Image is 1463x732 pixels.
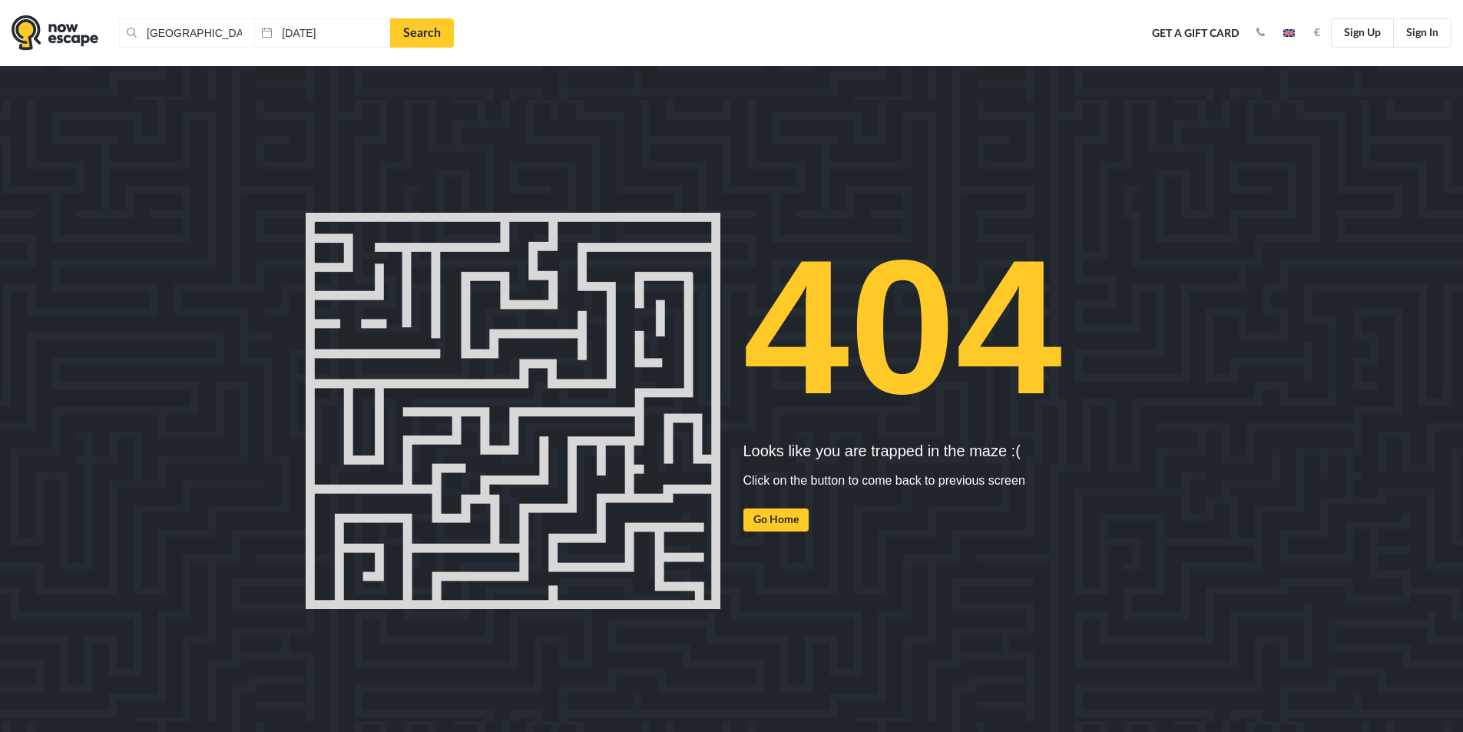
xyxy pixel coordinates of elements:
input: Place or Room Name [119,18,254,48]
strong: € [1314,28,1320,38]
img: logo [12,15,98,51]
h5: Looks like you are trapped in the maze :( [743,442,1158,459]
a: Sign Up [1331,18,1394,48]
button: € [1306,25,1328,41]
a: Search [390,18,454,48]
input: Date [254,18,389,48]
a: Go Home [743,508,809,532]
a: Sign In [1393,18,1451,48]
a: Get a Gift Card [1147,17,1245,51]
p: Click on the button to come back to previous screen [743,472,1158,490]
img: en.jpg [1283,29,1295,37]
h1: 404 [743,213,1158,442]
